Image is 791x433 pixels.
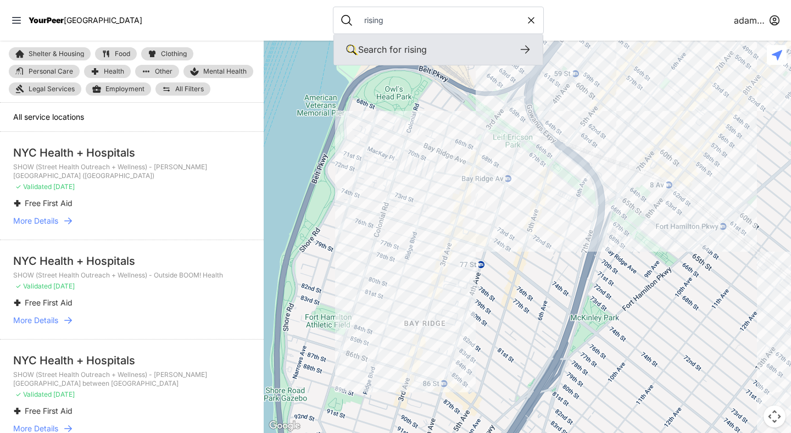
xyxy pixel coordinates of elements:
span: Mental Health [203,67,247,76]
span: Search for [358,44,402,55]
p: SHOW (Street Health Outreach + Wellness) - [PERSON_NAME][GEOGRAPHIC_DATA] ([GEOGRAPHIC_DATA]) [13,163,250,180]
a: Mental Health [183,65,253,78]
div: NYC Health + Hospitals [13,253,250,269]
div: NYC Health + Hospitals [13,145,250,160]
span: All service locations [13,112,84,121]
a: Health [84,65,131,78]
input: Search [358,15,526,26]
span: ✓ Validated [15,282,52,290]
span: Clothing [161,51,187,57]
a: More Details [13,315,250,326]
span: [DATE] [53,282,75,290]
span: Free First Aid [25,198,73,208]
span: rising [404,44,427,55]
p: SHOW (Street Health Outreach + Wellness) - [PERSON_NAME][GEOGRAPHIC_DATA] between [GEOGRAPHIC_DATA] [13,370,250,388]
span: More Details [13,315,58,326]
a: More Details [13,215,250,226]
a: Open this area in Google Maps (opens a new window) [266,419,303,433]
button: Map camera controls [764,406,786,428]
span: More Details [13,215,58,226]
span: [DATE] [53,390,75,398]
span: Personal Care [29,68,73,75]
span: ✓ Validated [15,390,52,398]
a: Employment [86,82,151,96]
a: Clothing [141,47,193,60]
a: Food [95,47,137,60]
p: SHOW (Street Health Outreach + Wellness) - Outside BOOM! Health [13,271,250,280]
img: Google [266,419,303,433]
span: Health [104,68,124,75]
span: Other [155,68,172,75]
a: Personal Care [9,65,80,78]
button: adamabard [734,14,780,27]
a: Other [135,65,179,78]
span: [DATE] [53,182,75,191]
span: Food [115,51,130,57]
span: Employment [105,85,144,93]
span: ✓ Validated [15,182,52,191]
a: Legal Services [9,82,81,96]
span: [GEOGRAPHIC_DATA] [64,15,142,25]
span: adamabard [734,14,765,27]
span: All Filters [175,86,204,92]
span: Free First Aid [25,406,73,415]
div: NYC Health + Hospitals [13,353,250,368]
span: Free First Aid [25,298,73,307]
a: Shelter & Housing [9,47,91,60]
span: Shelter & Housing [29,51,84,57]
a: YourPeer[GEOGRAPHIC_DATA] [29,17,142,24]
a: All Filters [155,82,210,96]
span: Legal Services [29,85,75,93]
span: YourPeer [29,15,64,25]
